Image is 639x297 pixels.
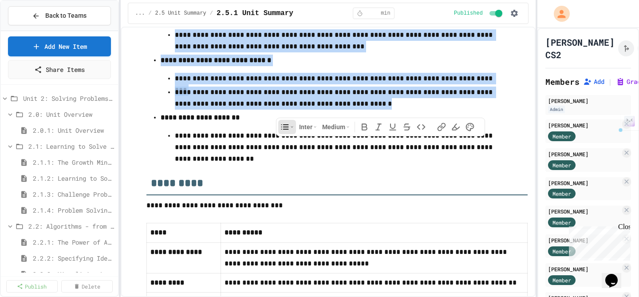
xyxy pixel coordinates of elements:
span: Member [552,132,571,140]
a: Add New Item [8,36,111,56]
button: Inter [297,120,319,134]
a: Publish [6,280,58,293]
button: Add [583,77,604,86]
div: [PERSON_NAME] [548,150,620,158]
iframe: chat widget [565,223,630,261]
span: 2.5 Unit Summary [155,10,206,17]
span: / [148,10,151,17]
span: 2.0: Unit Overview [28,110,114,119]
span: 2.2.3: Visualizing Logic with Flowcharts [33,269,114,279]
div: [PERSON_NAME] [548,265,620,273]
div: Chat with us now!Close [4,4,61,56]
div: [PERSON_NAME] [548,236,620,244]
span: Published [454,10,483,17]
span: 2.0.1: Unit Overview [33,126,114,135]
span: Back to Teams [45,11,87,20]
span: Member [552,161,571,169]
h2: Members [545,75,580,88]
span: | [608,76,612,87]
div: Content is published and visible to students [454,8,504,19]
a: Share Items [8,60,111,79]
span: 2.1.3: Challenge Problem - The Bridge [33,190,114,199]
span: 2.1.2: Learning to Solve Hard Problems [33,174,114,183]
button: Click to see fork details [618,40,634,56]
div: [PERSON_NAME] [548,97,628,105]
div: [PERSON_NAME] [548,207,620,215]
span: min [381,10,390,17]
span: 2.2: Algorithms - from Pseudocode to Flowcharts [28,222,114,231]
span: ... [135,10,145,17]
button: Medium [320,120,352,134]
span: 2.2.2: Specifying Ideas with Pseudocode [33,253,114,263]
div: Admin [548,106,565,113]
span: Member [552,190,571,198]
span: 2.1: Learning to Solve Hard Problems [28,142,114,151]
div: [PERSON_NAME] [548,179,620,187]
span: 2.5.1 Unit Summary [217,8,293,19]
span: 2.1.1: The Growth Mindset [33,158,114,167]
span: 2.1.4: Problem Solving Practice [33,206,114,215]
h1: [PERSON_NAME] CS2 [545,36,615,61]
span: Member [552,218,571,226]
div: [PERSON_NAME] [548,121,620,129]
iframe: chat widget [602,261,630,288]
span: Member [552,247,571,255]
span: Unit 2: Solving Problems in Computer Science [23,94,114,103]
span: / [210,10,213,17]
a: Delete [61,280,113,293]
span: Member [552,276,571,284]
div: My Account [544,4,572,24]
span: 2.2.1: The Power of Algorithms [33,238,114,247]
button: Back to Teams [8,6,111,25]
